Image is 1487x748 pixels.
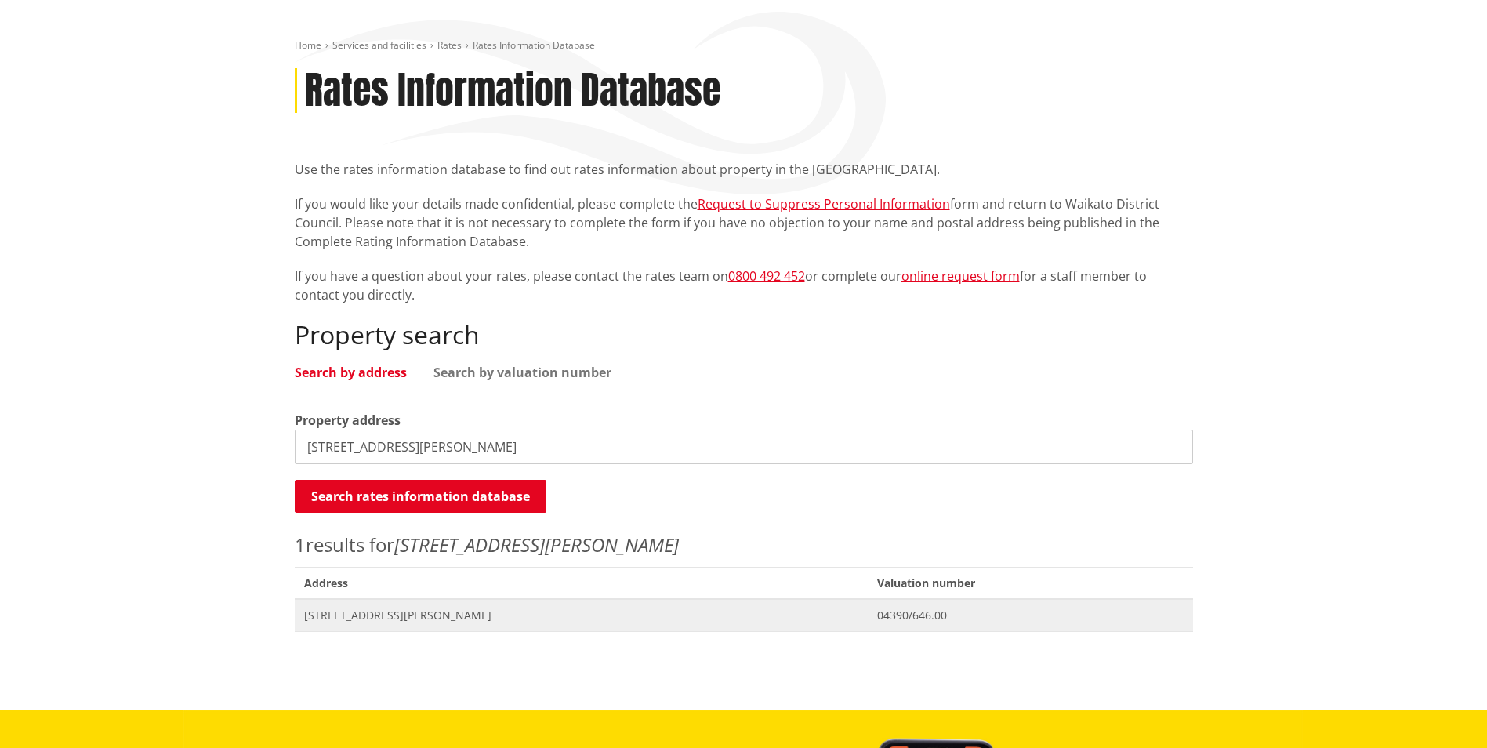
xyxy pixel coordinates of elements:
span: Rates Information Database [473,38,595,52]
p: Use the rates information database to find out rates information about property in the [GEOGRAPHI... [295,160,1193,179]
nav: breadcrumb [295,39,1193,53]
span: 04390/646.00 [877,608,1183,623]
span: [STREET_ADDRESS][PERSON_NAME] [304,608,859,623]
a: online request form [901,267,1020,285]
a: Search by address [295,366,407,379]
span: Address [295,567,869,599]
h2: Property search [295,320,1193,350]
label: Property address [295,411,401,430]
p: If you would like your details made confidential, please complete the form and return to Waikato ... [295,194,1193,251]
a: Search by valuation number [433,366,611,379]
span: Valuation number [868,567,1192,599]
a: [STREET_ADDRESS][PERSON_NAME] 04390/646.00 [295,599,1193,631]
a: Rates [437,38,462,52]
h1: Rates Information Database [305,68,720,114]
input: e.g. Duke Street NGARUAWAHIA [295,430,1193,464]
button: Search rates information database [295,480,546,513]
a: Services and facilities [332,38,426,52]
a: Request to Suppress Personal Information [698,195,950,212]
p: If you have a question about your rates, please contact the rates team on or complete our for a s... [295,267,1193,304]
a: Home [295,38,321,52]
iframe: Messenger Launcher [1415,682,1471,739]
a: 0800 492 452 [728,267,805,285]
span: 1 [295,532,306,557]
em: [STREET_ADDRESS][PERSON_NAME] [394,532,679,557]
p: results for [295,531,1193,559]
